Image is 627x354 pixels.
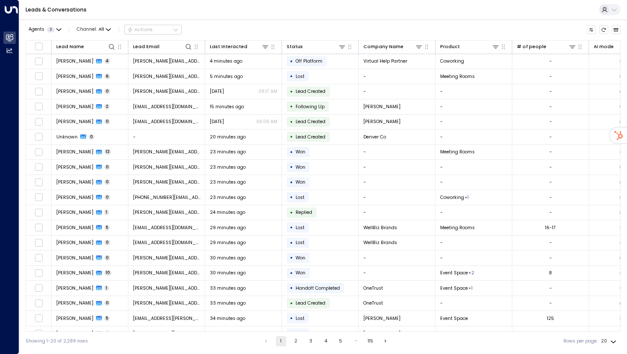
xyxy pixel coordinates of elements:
[210,224,246,231] span: 29 minutes ago
[104,331,110,336] span: 0
[435,236,512,250] td: -
[549,330,552,337] div: -
[104,270,112,276] span: 10
[124,25,182,35] button: Actions
[468,285,473,291] div: Meeting Rooms
[26,338,88,345] div: Showing 1-20 of 2,289 rows
[258,88,277,95] p: 08:17 AM
[56,73,93,80] span: Sam Morgan
[296,73,305,80] span: Lost
[545,224,556,231] div: 16-17
[440,270,468,276] span: Event Space
[296,270,305,276] span: Won
[296,224,305,231] span: Lost
[35,72,43,81] span: Toggle select row
[104,119,110,124] span: 0
[35,284,43,292] span: Toggle select row
[56,270,93,276] span: Alain Uwizeyimana
[210,255,246,261] span: 30 minutes ago
[104,104,110,109] span: 2
[56,209,93,216] span: Tom Eddleston
[587,25,596,35] button: Customize
[74,25,113,34] span: Channel:
[549,149,552,155] div: -
[296,134,325,140] span: Lead Created
[104,164,110,170] span: 0
[290,56,293,67] div: •
[133,104,200,110] span: schambliss@cf-firm.com
[56,58,93,64] span: Brenda Cruz
[26,6,87,13] a: Leads & Conversations
[296,285,340,291] span: Handoff Completed
[549,73,552,80] div: -
[296,104,325,110] span: Following Up
[440,58,464,64] span: Coworking
[56,330,93,337] span: Moriah Greenberg
[35,57,43,65] span: Toggle select row
[89,134,95,140] span: 0
[210,179,246,185] span: 23 minutes ago
[296,179,305,185] span: Won
[210,58,242,64] span: 4 minutes ago
[128,130,205,144] td: -
[359,145,435,160] td: -
[287,43,303,51] div: Status
[290,313,293,324] div: •
[133,118,200,125] span: schambliss@cf-firm.com
[133,43,193,51] div: Lead Email
[133,73,200,80] span: sam@astra.finance
[290,192,293,203] div: •
[133,88,200,95] span: sam@astra.finance
[210,104,244,110] span: 15 minutes ago
[517,43,577,51] div: # of people
[210,43,270,51] div: Last Interacted
[261,336,391,346] nav: pagination navigation
[440,224,475,231] span: Meeting Rooms
[290,328,293,339] div: •
[35,269,43,277] span: Toggle select row
[35,178,43,186] span: Toggle select row
[601,336,618,346] div: 20
[210,285,246,291] span: 33 minutes ago
[56,149,93,155] span: alex renner
[124,25,182,35] div: Button group with a nested menu
[104,240,110,245] span: 0
[517,43,546,51] div: # of people
[296,58,322,64] span: Off Platform
[290,282,293,294] div: •
[435,84,512,99] td: -
[29,27,44,32] span: Agents
[104,74,110,79] span: 6
[549,255,552,261] div: -
[549,88,552,95] div: -
[359,69,435,84] td: -
[210,118,224,125] span: Yesterday
[210,330,245,337] span: 34 minutes ago
[133,194,200,201] span: 4156135760@call.com
[35,329,43,337] span: Toggle select row
[290,161,293,173] div: •
[210,149,246,155] span: 23 minutes ago
[56,43,116,51] div: Lead Name
[363,43,423,51] div: Company Name
[363,285,383,291] span: OneTrust
[549,134,552,140] div: -
[363,104,401,110] span: Sam Chambliss
[35,193,43,201] span: Toggle select row
[435,205,512,220] td: -
[74,25,113,34] button: Channel:All
[133,149,200,155] span: alex.renner@paperlessparts.com
[133,270,200,276] span: alain.uwizeyimana@servicechannel.com
[127,27,153,33] div: Actions
[56,118,93,125] span: Sam Chambliss
[549,58,552,64] div: -
[549,164,552,170] div: -
[35,87,43,95] span: Toggle select row
[359,190,435,205] td: -
[210,194,246,201] span: 23 minutes ago
[435,296,512,311] td: -
[133,255,200,261] span: alain.uwizeyimana@servicechannel.com
[35,314,43,322] span: Toggle select row
[549,300,552,306] div: -
[56,88,93,95] span: Sam Morgan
